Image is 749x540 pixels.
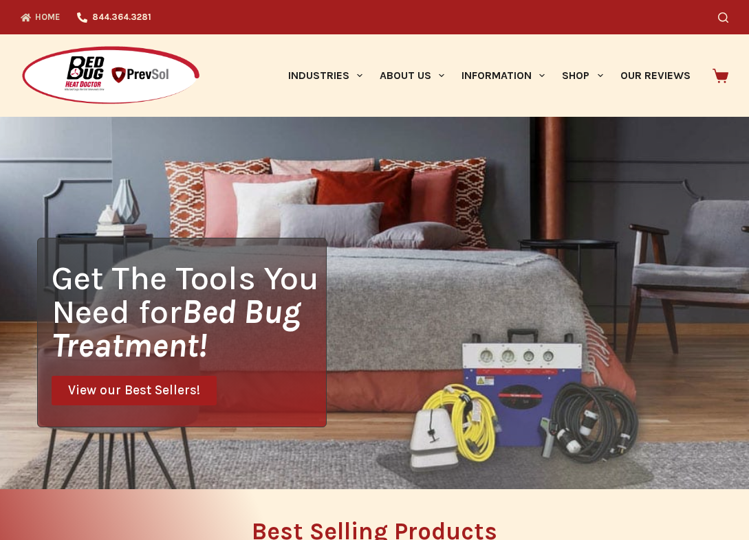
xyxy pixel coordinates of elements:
[554,34,611,117] a: Shop
[52,292,301,365] i: Bed Bug Treatment!
[718,12,728,23] button: Search
[453,34,554,117] a: Information
[68,384,200,397] span: View our Best Sellers!
[371,34,453,117] a: About Us
[52,261,325,362] h1: Get The Tools You Need for
[21,45,201,106] img: Prevsol/Bed Bug Heat Doctor
[279,34,699,117] nav: Primary
[611,34,699,117] a: Our Reviews
[279,34,371,117] a: Industries
[52,376,217,405] a: View our Best Sellers!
